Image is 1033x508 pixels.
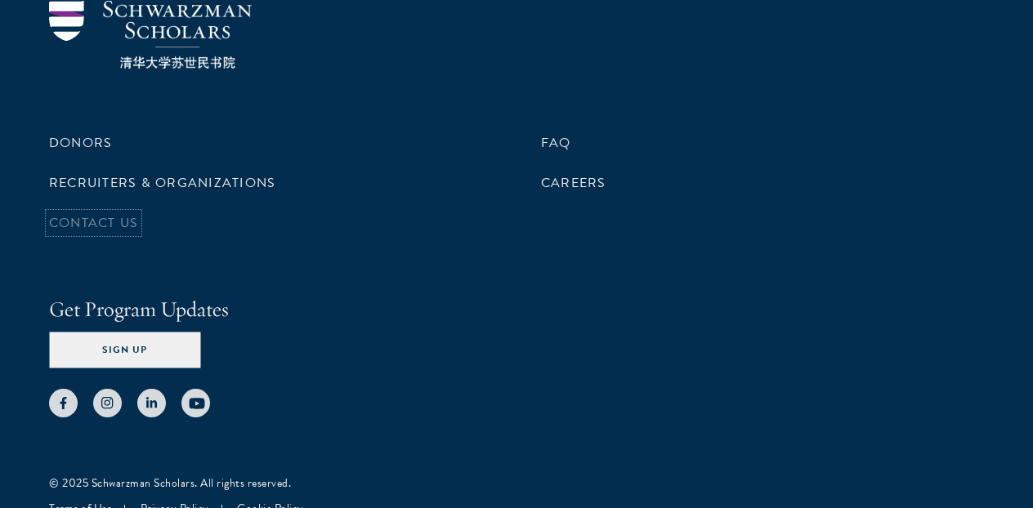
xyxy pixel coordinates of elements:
[49,294,984,325] h4: Get Program Updates
[541,173,606,193] a: Careers
[49,133,112,153] a: Donors
[541,133,571,153] a: FAQ
[49,475,984,492] div: © 2025 Schwarzman Scholars. All rights reserved.
[49,213,138,233] a: Contact Us
[49,173,275,193] a: Recruiters & Organizations
[49,332,200,368] button: Sign Up
[49,1,252,69] img: Schwarzman Scholars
